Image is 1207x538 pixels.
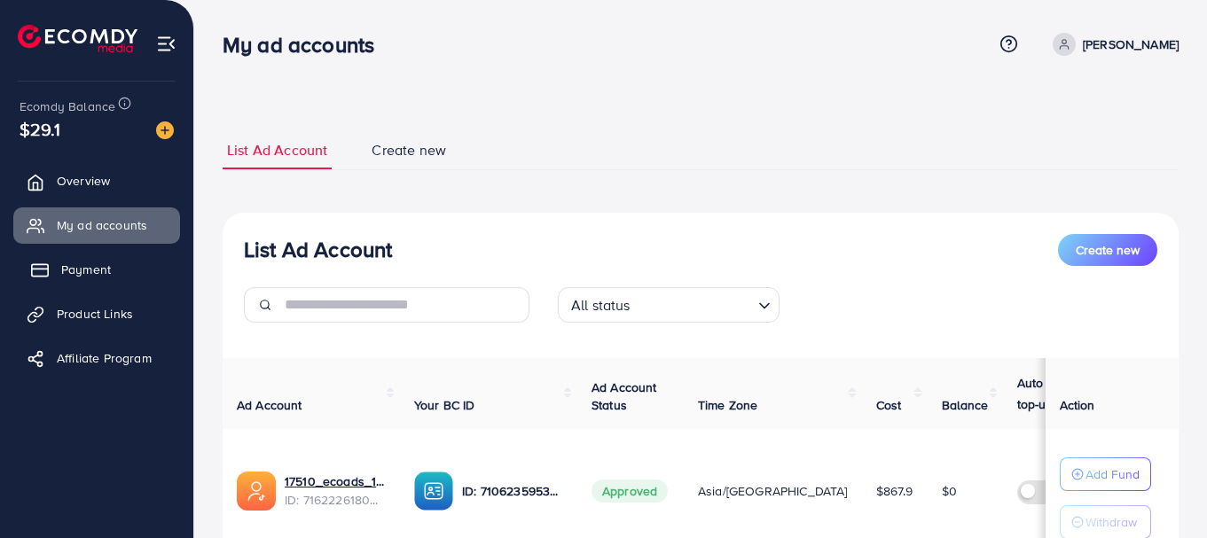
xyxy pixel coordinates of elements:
button: Create new [1058,234,1157,266]
span: Affiliate Program [57,349,152,367]
p: [PERSON_NAME] [1083,34,1179,55]
h3: List Ad Account [244,237,392,262]
span: All status [568,292,634,318]
span: Ecomdy Balance [20,97,115,115]
h3: My ad accounts [223,32,388,58]
span: Asia/[GEOGRAPHIC_DATA] [698,482,848,500]
p: Auto top-up [1017,372,1069,415]
span: $0 [942,482,957,500]
button: Add Fund [1060,457,1151,491]
p: Withdraw [1086,511,1137,533]
div: Search for option [558,287,780,323]
img: menu [156,34,176,54]
a: 17510_ecoads_1668406840052 [285,472,386,490]
a: [PERSON_NAME] [1046,33,1179,56]
a: Payment [13,252,180,287]
a: My ad accounts [13,207,180,243]
span: Cost [876,396,902,414]
span: Create new [1076,241,1140,259]
span: Action [1060,396,1095,414]
span: Product Links [57,305,133,323]
span: Ad Account [237,396,302,414]
span: Approved [592,480,668,503]
span: $867.9 [876,482,913,500]
div: <span class='underline'>17510_ecoads_1668406840052</span></br>7162226180031053825 [285,472,386,509]
span: ID: 7162226180031053825 [285,491,386,509]
img: ic-ba-acc.ded83a64.svg [414,472,453,511]
iframe: Chat [1132,458,1194,525]
input: Search for option [636,289,751,318]
span: Ad Account Status [592,378,657,414]
span: Time Zone [698,396,757,414]
span: Your BC ID [414,396,475,414]
span: Create new [372,140,446,160]
img: logo [18,25,137,52]
span: Overview [57,172,110,190]
img: image [156,121,174,139]
img: ic-ads-acc.e4c84228.svg [237,472,276,511]
a: Product Links [13,296,180,331]
a: Affiliate Program [13,340,180,376]
a: Overview [13,163,180,199]
span: Payment [61,261,111,278]
p: ID: 7106235953571692546 [462,480,563,502]
span: $29.1 [20,116,60,142]
span: My ad accounts [57,216,147,234]
span: Balance [942,396,989,414]
p: Add Fund [1086,464,1140,485]
span: List Ad Account [227,140,327,160]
